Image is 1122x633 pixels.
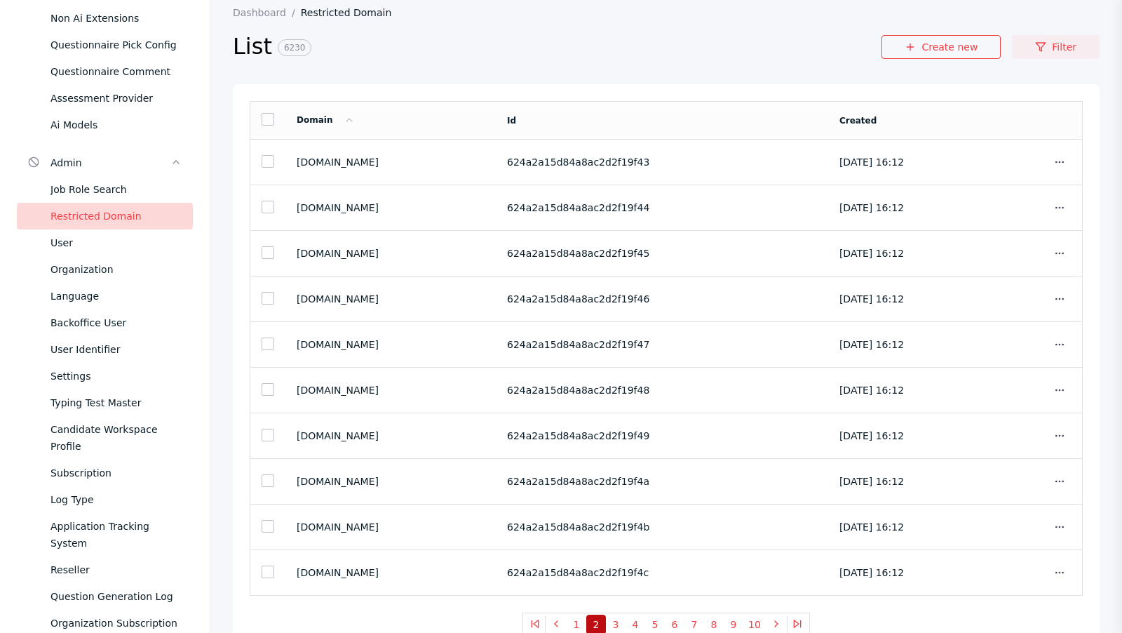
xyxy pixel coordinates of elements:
div: Candidate Workspace Profile [50,421,182,455]
section: 624a2a15d84a8ac2d2f19f4a [507,476,817,487]
a: Non Ai Extensions [17,5,193,32]
div: Typing Test Master [50,394,182,411]
a: Backoffice User [17,309,193,336]
div: Organization [50,261,182,278]
a: Questionnaire Pick Config [17,32,193,58]
div: Question Generation Log [50,588,182,605]
span: [DATE] 16:12 [839,293,904,305]
div: Assessment Provider [50,90,182,107]
div: Application Tracking System [50,518,182,552]
div: Settings [50,368,182,385]
div: Backoffice User [50,314,182,331]
div: Language [50,288,182,305]
span: [DATE] 16:12 [839,476,904,487]
a: Ai Models [17,112,193,138]
a: Id [507,116,516,126]
div: Job Role Search [50,181,182,198]
span: [DATE] 16:12 [839,385,904,396]
span: [DATE] 16:12 [839,248,904,259]
a: Subscription [17,460,193,486]
span: 6230 [278,39,312,56]
a: Created [839,116,877,126]
h2: List [233,32,881,62]
a: Question Generation Log [17,583,193,610]
a: Candidate Workspace Profile [17,416,193,460]
a: Restricted Domain [301,7,403,18]
section: 624a2a15d84a8ac2d2f19f49 [507,430,817,441]
section: [DOMAIN_NAME] [297,339,485,350]
a: Reseller [17,557,193,583]
span: [DATE] 16:12 [839,156,904,168]
div: Restricted Domain [50,208,182,225]
section: 624a2a15d84a8ac2d2f19f4b [507,521,817,533]
section: 624a2a15d84a8ac2d2f19f43 [507,156,817,168]
a: User [17,229,193,256]
a: Domain [297,115,355,125]
a: Restricted Domain [17,203,193,229]
section: 624a2a15d84a8ac2d2f19f4c [507,567,817,578]
section: [DOMAIN_NAME] [297,385,485,396]
a: Settings [17,363,193,389]
a: Organization [17,256,193,283]
section: 624a2a15d84a8ac2d2f19f44 [507,202,817,213]
div: User [50,234,182,251]
section: [DOMAIN_NAME] [297,202,485,213]
section: 624a2a15d84a8ac2d2f19f47 [507,339,817,350]
span: [DATE] 16:12 [839,430,904,441]
span: [DATE] 16:12 [839,339,904,350]
a: Job Role Search [17,176,193,203]
a: Typing Test Master [17,389,193,416]
section: [DOMAIN_NAME] [297,248,485,259]
span: [DATE] 16:12 [839,567,904,578]
section: [DOMAIN_NAME] [297,521,485,533]
div: User Identifier [50,341,182,358]
a: Assessment Provider [17,85,193,112]
section: [DOMAIN_NAME] [297,567,485,578]
a: Questionnaire Comment [17,58,193,85]
span: [DATE] 16:12 [839,202,904,213]
section: 624a2a15d84a8ac2d2f19f45 [507,248,817,259]
div: Admin [50,154,170,171]
a: User Identifier [17,336,193,363]
span: [DATE] 16:12 [839,521,904,533]
a: Create new [881,35,1001,59]
div: Log Type [50,491,182,508]
section: 624a2a15d84a8ac2d2f19f48 [507,385,817,396]
section: 624a2a15d84a8ac2d2f19f46 [507,293,817,305]
a: Filter [1012,35,1100,59]
section: [DOMAIN_NAME] [297,293,485,305]
section: [DOMAIN_NAME] [297,156,485,168]
a: Application Tracking System [17,513,193,557]
section: [DOMAIN_NAME] [297,430,485,441]
div: Questionnaire Pick Config [50,36,182,53]
div: Questionnaire Comment [50,63,182,80]
section: [DOMAIN_NAME] [297,476,485,487]
div: Non Ai Extensions [50,10,182,27]
a: Dashboard [233,7,301,18]
a: Language [17,283,193,309]
div: Ai Models [50,116,182,133]
a: Log Type [17,486,193,513]
div: Subscription [50,465,182,481]
div: Reseller [50,561,182,578]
